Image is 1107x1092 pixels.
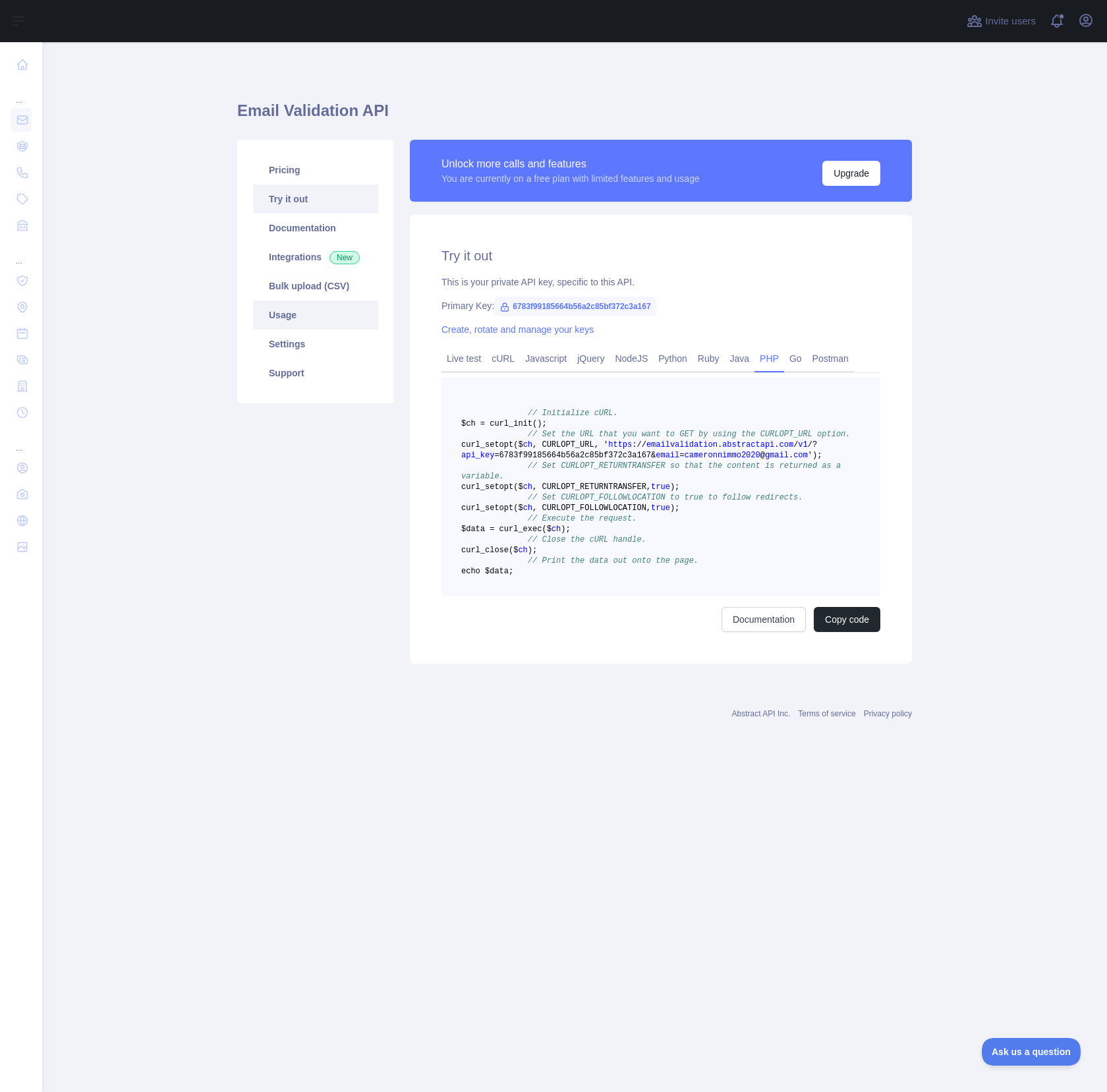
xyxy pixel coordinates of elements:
[608,440,632,449] span: https
[494,451,656,460] span: =6783f99185664b56a2c85bf372c3a167&
[864,709,912,718] a: Privacy policy
[11,427,32,453] div: ...
[486,348,520,369] a: cURL
[523,440,532,449] span: ch
[565,525,570,534] span: ;
[610,348,653,369] a: NodeJS
[765,451,789,460] span: gmail
[789,451,793,460] span: .
[461,503,480,513] span: curl
[253,272,378,301] a: Bulk upload (CSV)
[561,525,565,534] span: )
[651,503,670,513] span: true
[461,451,494,460] span: api_key
[494,297,656,316] span: 6783f99185664b56a2c85bf372c3a167
[528,535,646,544] span: // Close the cURL handle.
[722,440,774,449] span: abstractapi
[798,709,855,718] a: Terms of service
[670,503,675,513] span: )
[693,348,725,369] a: Ruby
[461,440,480,449] span: curl
[798,440,807,449] span: v1
[509,419,542,428] span: _init()
[11,240,32,266] div: ...
[480,482,523,492] span: _setopt($
[653,348,693,369] a: Python
[528,556,698,565] span: // Print the data out onto the page.
[675,482,679,492] span: ;
[253,359,378,388] a: Support
[253,243,378,272] a: Integrations New
[518,525,551,534] span: _exec($
[253,301,378,330] a: Usage
[812,440,817,449] span: ?
[679,451,684,460] span: =
[528,514,637,523] span: // Execute the request.
[253,156,378,185] a: Pricing
[780,440,794,449] span: com
[572,348,610,369] a: jQuery
[528,430,851,439] span: // Set the URL that you want to GET by using the CURLOPT_URL option.
[532,546,537,555] span: ;
[461,461,845,481] span: // Set CURLOPT_RETURNTRANSFER so that the content is returned as a variable.
[964,11,1038,32] button: Invite users
[656,451,679,460] span: email
[253,330,378,359] a: Settings
[817,451,822,460] span: ;
[480,440,523,449] span: _setopt($
[808,451,817,460] span: ')
[532,440,608,449] span: , CURLOPT_URL, '
[725,348,755,369] a: Java
[532,503,651,513] span: , CURLOPT_FOLLOWLOCATION,
[461,525,518,534] span: $data = curl
[807,348,854,369] a: Postman
[528,409,618,418] span: // Initialize cURL.
[754,348,784,369] a: PHP
[480,546,519,555] span: _close($
[642,440,646,449] span: /
[441,246,880,265] h2: Try it out
[722,607,806,632] a: Documentation
[822,161,880,186] button: Upgrade
[814,607,880,632] button: Copy code
[518,546,527,555] span: ch
[441,275,880,289] div: This is your private API key, specific to this API.
[253,185,378,214] a: Try it out
[523,503,532,513] span: ch
[11,79,32,105] div: ...
[718,440,722,449] span: .
[461,546,480,555] span: curl
[237,100,912,132] h1: Email Validation API
[441,324,594,335] a: Create, rotate and manage your keys
[441,156,700,172] div: Unlock more calls and features
[793,440,798,449] span: /
[528,493,803,502] span: // Set CURLOPT_FOLLOWLOCATION to true to follow redirects.
[528,546,532,555] span: )
[760,451,765,460] span: @
[461,419,509,428] span: $ch = curl
[523,482,532,492] span: ch
[253,214,378,243] a: Documentation
[774,440,779,449] span: .
[637,440,641,449] span: /
[632,440,637,449] span: :
[985,14,1036,29] span: Invite users
[670,482,675,492] span: )
[808,440,812,449] span: /
[982,1038,1081,1066] iframe: Toggle Customer Support
[651,482,670,492] span: true
[441,299,880,312] div: Primary Key:
[542,419,546,428] span: ;
[784,348,807,369] a: Go
[552,525,561,534] span: ch
[793,451,808,460] span: com
[675,503,679,513] span: ;
[532,482,651,492] span: , CURLOPT_RETURNTRANSFER,
[732,709,791,718] a: Abstract API Inc.
[461,567,513,576] span: echo $data;
[684,451,760,460] span: cameronnimmo2020
[441,348,486,369] a: Live test
[461,482,480,492] span: curl
[520,348,572,369] a: Javascript
[480,503,523,513] span: _setopt($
